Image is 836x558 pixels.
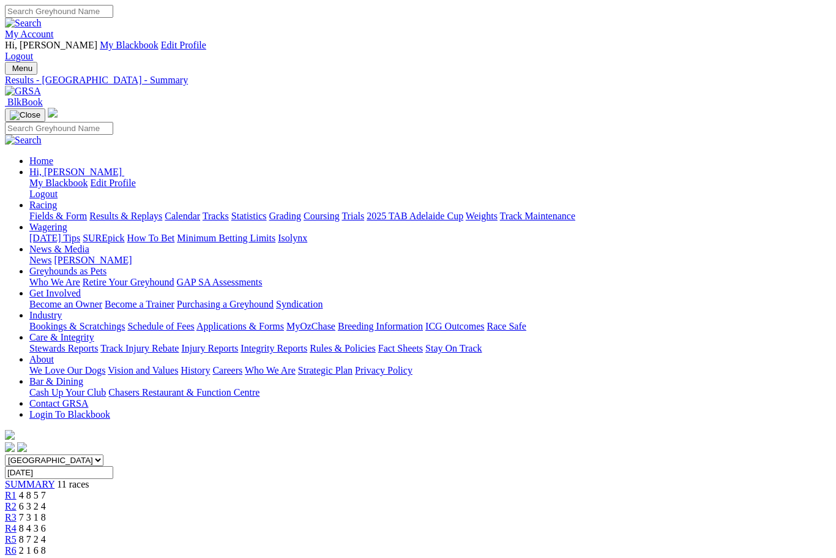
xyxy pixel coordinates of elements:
[177,233,275,243] a: Minimum Betting Limits
[425,321,484,331] a: ICG Outcomes
[269,211,301,221] a: Grading
[29,299,102,309] a: Become an Owner
[19,501,46,511] span: 6 3 2 4
[5,51,33,61] a: Logout
[29,321,125,331] a: Bookings & Scratchings
[5,490,17,500] span: R1
[57,479,89,489] span: 11 races
[100,343,179,353] a: Track Injury Rebate
[5,97,43,107] a: BlkBook
[5,29,54,39] a: My Account
[29,365,105,375] a: We Love Our Dogs
[29,277,831,288] div: Greyhounds as Pets
[29,321,831,332] div: Industry
[5,40,831,62] div: My Account
[241,343,307,353] a: Integrity Reports
[5,512,17,522] a: R3
[5,442,15,452] img: facebook.svg
[29,156,53,166] a: Home
[29,255,831,266] div: News & Media
[212,365,242,375] a: Careers
[5,523,17,533] a: R4
[5,479,54,489] a: SUMMARY
[19,534,46,545] span: 8 7 2 4
[165,211,200,221] a: Calendar
[19,512,46,522] span: 7 3 1 8
[12,64,32,73] span: Menu
[29,255,51,265] a: News
[487,321,526,331] a: Race Safe
[29,365,831,376] div: About
[48,108,58,118] img: logo-grsa-white.png
[29,343,831,354] div: Care & Integrity
[29,299,831,310] div: Get Involved
[7,97,43,107] span: BlkBook
[278,233,307,243] a: Isolynx
[5,86,41,97] img: GRSA
[5,501,17,511] a: R2
[338,321,423,331] a: Breeding Information
[108,387,259,398] a: Chasers Restaurant & Function Centre
[29,387,106,398] a: Cash Up Your Club
[29,222,67,232] a: Wagering
[29,277,80,287] a: Who We Are
[181,365,210,375] a: History
[5,122,113,135] input: Search
[5,135,42,146] img: Search
[177,277,263,287] a: GAP SA Assessments
[54,255,132,265] a: [PERSON_NAME]
[29,178,831,200] div: Hi, [PERSON_NAME]
[304,211,340,221] a: Coursing
[29,288,81,298] a: Get Involved
[5,5,113,18] input: Search
[5,62,37,75] button: Toggle navigation
[196,321,284,331] a: Applications & Forms
[231,211,267,221] a: Statistics
[310,343,376,353] a: Rules & Policies
[466,211,498,221] a: Weights
[29,332,94,342] a: Care & Integrity
[177,299,274,309] a: Purchasing a Greyhound
[500,211,575,221] a: Track Maintenance
[19,490,46,500] span: 4 8 5 7
[29,211,87,221] a: Fields & Form
[29,244,89,254] a: News & Media
[5,430,15,440] img: logo-grsa-white.png
[29,310,62,320] a: Industry
[5,108,45,122] button: Toggle navigation
[29,387,831,398] div: Bar & Dining
[29,233,831,244] div: Wagering
[89,211,162,221] a: Results & Replays
[83,277,174,287] a: Retire Your Greyhound
[341,211,364,221] a: Trials
[83,233,124,243] a: SUREpick
[29,354,54,364] a: About
[127,233,175,243] a: How To Bet
[245,365,296,375] a: Who We Are
[181,343,238,353] a: Injury Reports
[29,167,124,177] a: Hi, [PERSON_NAME]
[367,211,463,221] a: 2025 TAB Adelaide Cup
[5,534,17,545] a: R5
[5,545,17,556] a: R6
[276,299,323,309] a: Syndication
[355,365,412,375] a: Privacy Policy
[29,343,98,353] a: Stewards Reports
[5,75,831,86] div: Results - [GEOGRAPHIC_DATA] - Summary
[29,266,106,276] a: Greyhounds as Pets
[17,442,27,452] img: twitter.svg
[19,523,46,533] span: 8 4 3 6
[29,178,88,188] a: My Blackbook
[5,466,113,479] input: Select date
[29,211,831,222] div: Racing
[298,365,353,375] a: Strategic Plan
[100,40,159,50] a: My Blackbook
[161,40,206,50] a: Edit Profile
[29,233,80,243] a: [DATE] Tips
[5,18,42,29] img: Search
